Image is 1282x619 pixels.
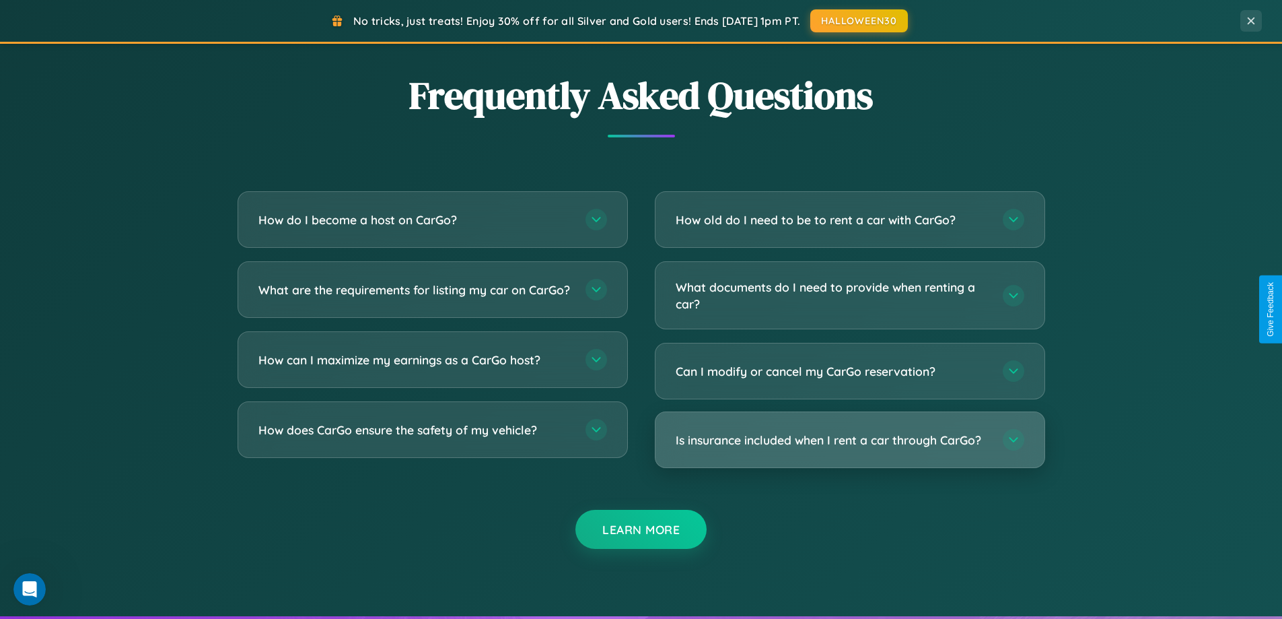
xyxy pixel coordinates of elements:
[575,510,707,549] button: Learn More
[258,282,572,298] h3: What are the requirements for listing my car on CarGo?
[676,211,989,228] h3: How old do I need to be to rent a car with CarGo?
[353,14,800,28] span: No tricks, just treats! Enjoy 30% off for all Silver and Gold users! Ends [DATE] 1pm PT.
[676,432,989,449] h3: Is insurance included when I rent a car through CarGo?
[258,422,572,438] h3: How does CarGo ensure the safety of my vehicle?
[676,363,989,380] h3: Can I modify or cancel my CarGo reservation?
[810,9,908,32] button: HALLOWEEN30
[258,352,572,368] h3: How can I maximize my earnings as a CarGo host?
[676,279,989,312] h3: What documents do I need to provide when renting a car?
[13,573,46,606] iframe: Intercom live chat
[1266,282,1275,337] div: Give Feedback
[238,69,1045,121] h2: Frequently Asked Questions
[258,211,572,228] h3: How do I become a host on CarGo?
